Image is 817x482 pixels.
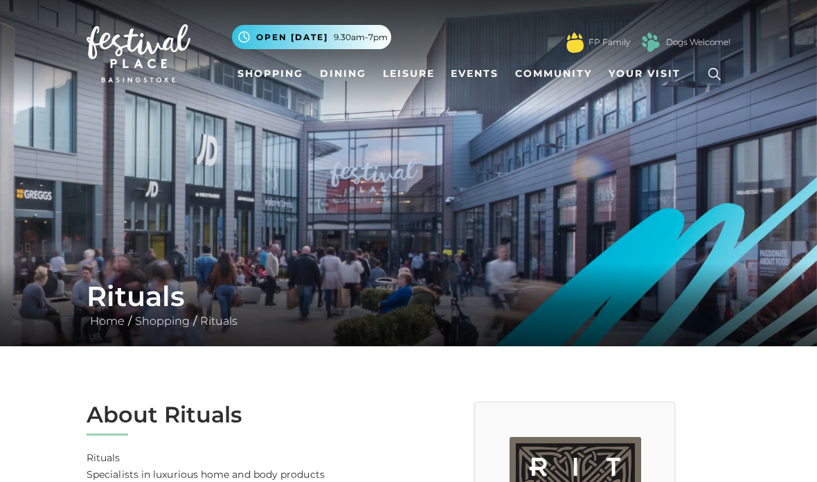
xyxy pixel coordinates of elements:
h2: About Rituals [87,402,398,428]
img: Festival Place Logo [87,24,190,82]
a: Leisure [377,61,440,87]
a: Events [445,61,504,87]
strong: Rituals Specialists in luxurious home and body products [87,452,325,481]
span: Open [DATE] [256,31,328,44]
button: Open [DATE] 9.30am-7pm [232,25,391,49]
a: Rituals [197,314,241,328]
a: Shopping [132,314,193,328]
a: Dogs Welcome! [666,36,730,48]
a: Your Visit [603,61,693,87]
span: 9.30am-7pm [334,31,388,44]
div: / / [76,280,741,330]
a: Home [87,314,128,328]
a: Dining [314,61,372,87]
a: Shopping [232,61,309,87]
a: FP Family [589,36,630,48]
span: Your Visit [609,66,681,81]
h1: Rituals [87,280,730,313]
a: Community [510,61,598,87]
